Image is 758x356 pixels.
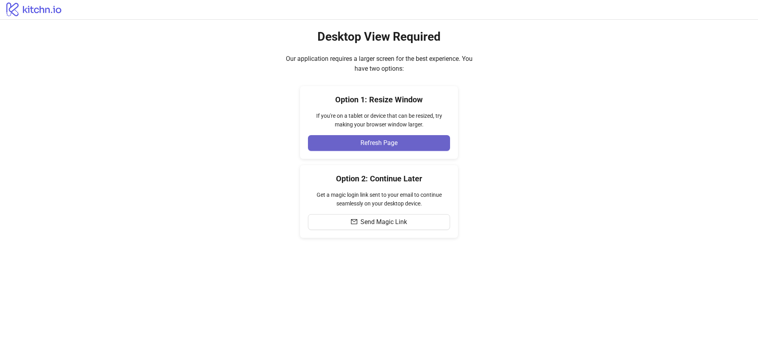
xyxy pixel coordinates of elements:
[317,29,441,44] h2: Desktop View Required
[308,111,450,129] div: If you're on a tablet or device that can be resized, try making your browser window larger.
[351,218,357,225] span: mail
[308,214,450,230] button: Send Magic Link
[308,94,450,105] h4: Option 1: Resize Window
[360,218,407,226] span: Send Magic Link
[360,139,398,147] span: Refresh Page
[280,54,478,73] div: Our application requires a larger screen for the best experience. You have two options:
[308,190,450,208] div: Get a magic login link sent to your email to continue seamlessly on your desktop device.
[308,135,450,151] button: Refresh Page
[308,173,450,184] h4: Option 2: Continue Later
